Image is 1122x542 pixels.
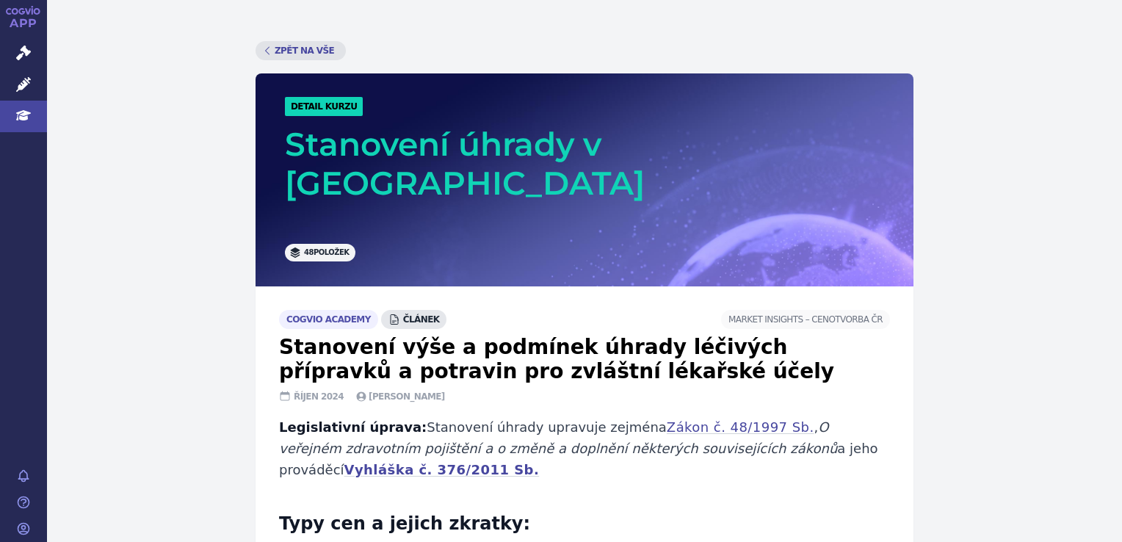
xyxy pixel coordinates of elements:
[344,459,540,480] a: Vyhláška č. 376/2011 Sb.
[279,416,890,481] p: Stanovení úhrady upravuje zejména , a jeho prováděcí
[285,244,355,261] span: 48 položek
[285,125,778,203] h2: Stanovení úhrady v [GEOGRAPHIC_DATA]
[381,310,447,329] span: článek
[285,97,363,116] span: Detail kurzu
[279,419,427,435] strong: Legislativní úprava:
[279,335,834,384] span: Stanovení výše a podmínek úhrady léčivých přípravků a potravin pro zvláštní lékařské účely
[279,390,344,403] span: říjen 2024
[279,310,378,329] span: cogvio academy
[721,310,890,329] span: Market Insights –⁠ Cenotvorba ČR
[279,513,530,534] strong: Typy cen a jejich zkratky:
[667,416,814,438] a: Zákon č. 48/1997 Sb.
[355,390,445,403] span: [PERSON_NAME]
[256,41,346,60] a: Zpět na vše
